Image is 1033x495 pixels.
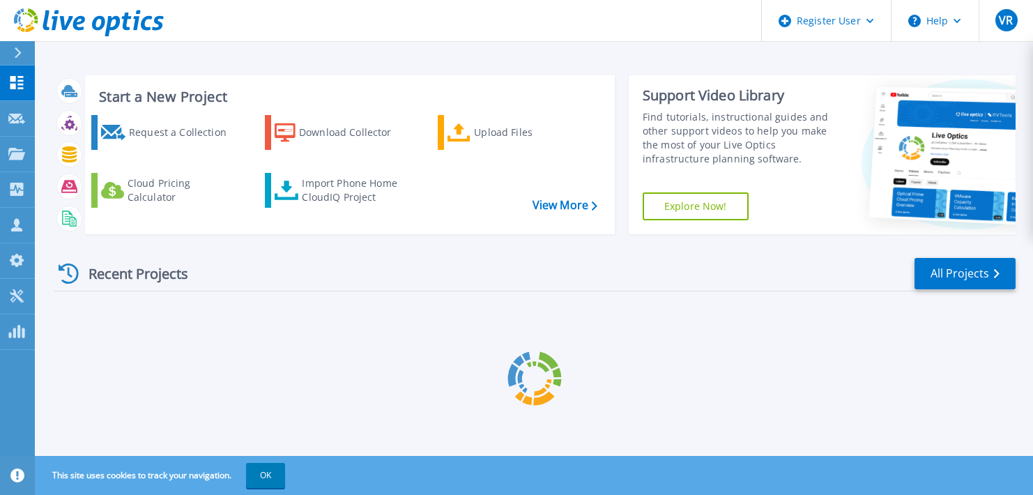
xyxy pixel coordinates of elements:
[438,115,581,150] a: Upload Files
[38,463,285,488] span: This site uses cookies to track your navigation.
[643,86,836,105] div: Support Video Library
[302,176,411,204] div: Import Phone Home CloudIQ Project
[999,15,1013,26] span: VR
[99,89,597,105] h3: Start a New Project
[129,119,231,146] div: Request a Collection
[915,258,1016,289] a: All Projects
[299,119,404,146] div: Download Collector
[246,463,285,488] button: OK
[54,257,207,291] div: Recent Projects
[91,173,234,208] a: Cloud Pricing Calculator
[533,199,597,212] a: View More
[643,192,749,220] a: Explore Now!
[643,110,836,166] div: Find tutorials, instructional guides and other support videos to help you make the most of your L...
[128,176,231,204] div: Cloud Pricing Calculator
[474,119,577,146] div: Upload Files
[265,115,408,150] a: Download Collector
[91,115,234,150] a: Request a Collection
